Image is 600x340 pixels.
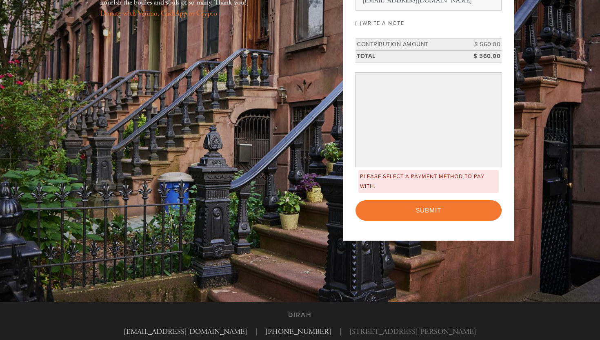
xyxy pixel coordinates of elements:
span: | [340,326,341,337]
h3: Dirah [288,311,312,319]
a: [EMAIL_ADDRESS][DOMAIN_NAME] [124,327,247,336]
td: Total [356,50,465,62]
a: [PHONE_NUMBER] [265,327,331,336]
label: Write a note [362,20,404,27]
input: Submit [356,200,502,221]
span: | [256,326,257,337]
span: [STREET_ADDRESS][PERSON_NAME] [349,326,476,337]
a: Donate with Venmo, CashApp or Crypto [100,9,217,18]
td: Contribution Amount [356,39,465,51]
iframe: Secure payment input frame [357,74,500,166]
td: $ 560.00 [465,39,502,51]
div: Please select a payment method to pay with. [358,170,499,193]
td: $ 560.00 [465,50,502,62]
